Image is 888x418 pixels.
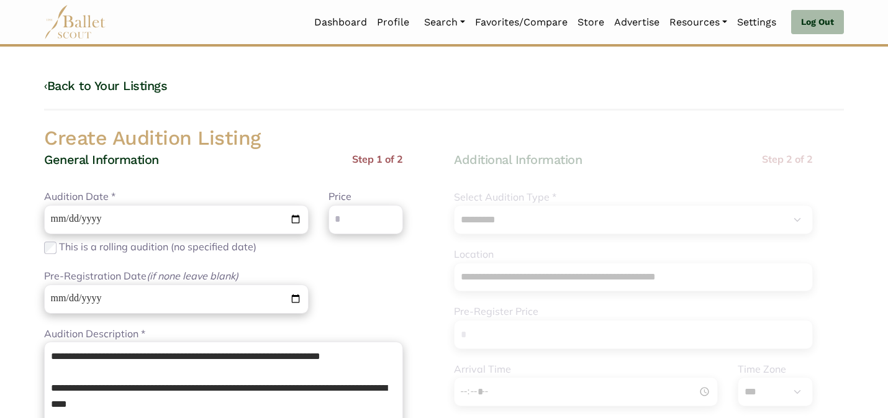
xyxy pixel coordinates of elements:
[44,326,145,342] label: Audition Description *
[44,268,238,284] label: Pre-Registration Date
[664,9,732,35] a: Resources
[573,9,609,35] a: Store
[147,270,238,282] i: (if none leave blank)
[328,189,351,205] label: Price
[44,78,47,93] code: ‹
[44,78,167,93] a: ‹Back to Your Listings
[791,10,844,35] a: Log Out
[470,9,573,35] a: Favorites/Compare
[732,9,781,35] a: Settings
[59,239,256,255] label: This is a rolling audition (no specified date)
[44,152,159,168] h4: General Information
[44,189,116,205] label: Audition Date *
[419,9,470,35] a: Search
[352,152,403,168] p: Step 1 of 2
[372,9,414,35] a: Profile
[609,9,664,35] a: Advertise
[34,125,854,152] h2: Create Audition Listing
[309,9,372,35] a: Dashboard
